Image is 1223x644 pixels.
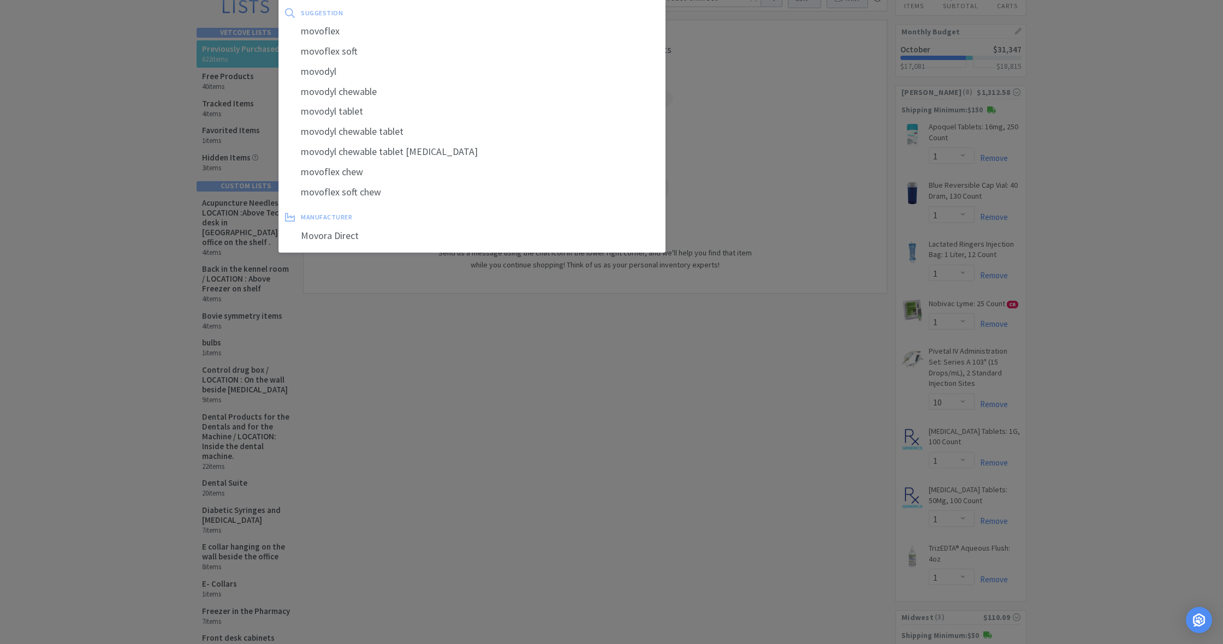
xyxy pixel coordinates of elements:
[279,162,665,182] div: movoflex chew
[279,102,665,122] div: movodyl tablet
[279,62,665,82] div: movodyl
[279,226,665,246] div: Movora Direct
[301,4,501,21] div: suggestion
[279,122,665,142] div: movodyl chewable tablet
[279,41,665,62] div: movoflex soft
[301,208,505,225] div: manufacturer
[279,182,665,202] div: movoflex soft chew
[279,21,665,41] div: movoflex
[1186,607,1212,633] div: Open Intercom Messenger
[279,82,665,102] div: movodyl chewable
[279,142,665,162] div: movodyl chewable tablet [MEDICAL_DATA]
